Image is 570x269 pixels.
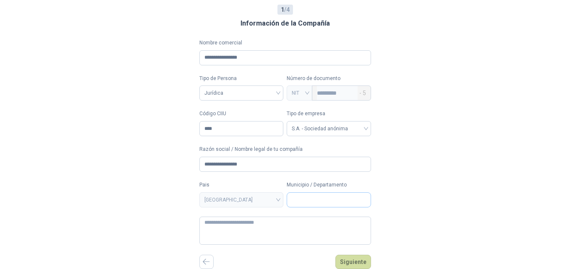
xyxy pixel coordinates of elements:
[281,6,284,13] b: 1
[199,110,284,118] label: Código CIIU
[204,87,279,99] span: Jurídica
[204,194,279,206] span: COLOMBIA
[199,39,371,47] label: Nombre comercial
[359,86,366,100] span: - 5
[335,255,371,269] button: Siguiente
[287,75,371,83] p: Número de documento
[199,145,371,153] label: Razón social / Nombre legal de tu compañía
[292,122,366,135] span: S.A. - Sociedad anónima
[199,75,284,83] label: Tipo de Persona
[199,181,284,189] label: Pais
[287,181,371,189] label: Municipio / Departamento
[287,110,371,118] label: Tipo de empresa
[281,5,290,14] span: / 4
[292,87,307,99] span: NIT
[241,18,330,29] h3: Información de la Compañía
